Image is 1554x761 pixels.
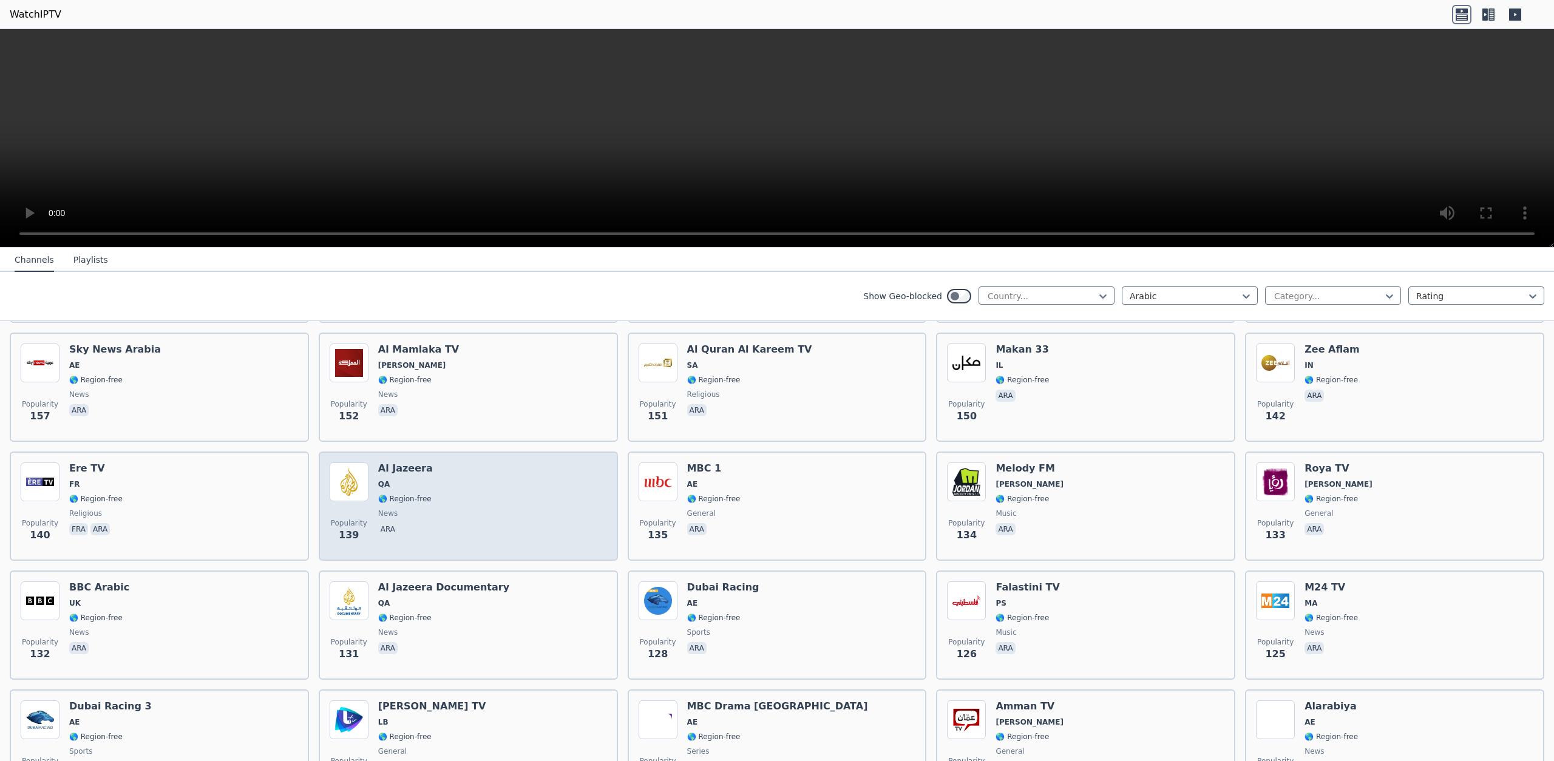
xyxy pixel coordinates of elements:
[640,399,676,409] span: Popularity
[21,462,59,501] img: Ere TV
[996,479,1064,489] span: [PERSON_NAME]
[378,523,398,535] p: ara
[69,523,88,535] p: fra
[947,581,986,620] img: Falastini TV
[1305,462,1372,475] h6: Roya TV
[996,343,1049,356] h6: Makan 33
[339,528,359,543] span: 139
[69,462,123,475] h6: Ere TV
[1305,479,1372,489] span: [PERSON_NAME]
[687,360,698,370] span: SA
[10,7,61,22] a: WatchIPTV
[90,523,110,535] p: ara
[648,409,668,424] span: 151
[30,409,50,424] span: 157
[378,700,486,712] h6: [PERSON_NAME] TV
[330,462,368,501] img: Al Jazeera
[1256,581,1295,620] img: M24 TV
[1257,518,1294,528] span: Popularity
[331,399,367,409] span: Popularity
[1305,360,1314,370] span: IN
[687,509,716,518] span: general
[69,404,89,416] p: ara
[330,700,368,739] img: Lana TV
[1265,647,1285,661] span: 125
[22,518,58,528] span: Popularity
[1265,409,1285,424] span: 142
[378,746,407,756] span: general
[863,290,942,302] label: Show Geo-blocked
[947,462,986,501] img: Melody FM
[996,642,1015,654] p: ara
[1305,343,1360,356] h6: Zee Aflam
[69,717,80,727] span: AE
[378,494,432,504] span: 🌎 Region-free
[687,732,741,742] span: 🌎 Region-free
[639,700,677,739] img: MBC Drama USA
[378,642,398,654] p: ara
[687,523,707,535] p: ara
[1305,700,1358,712] h6: Alarabiya
[331,518,367,528] span: Popularity
[687,343,812,356] h6: Al Quran Al Kareem TV
[69,746,92,756] span: sports
[69,732,123,742] span: 🌎 Region-free
[1265,528,1285,543] span: 133
[996,494,1049,504] span: 🌎 Region-free
[69,390,89,399] span: news
[69,509,102,518] span: religious
[996,746,1024,756] span: general
[1305,717,1315,727] span: AE
[378,717,388,727] span: LB
[957,647,977,661] span: 126
[640,518,676,528] span: Popularity
[331,637,367,647] span: Popularity
[996,375,1049,385] span: 🌎 Region-free
[378,343,459,356] h6: Al Mamlaka TV
[69,581,129,594] h6: BBC Arabic
[1305,581,1358,594] h6: M24 TV
[22,637,58,647] span: Popularity
[947,343,986,382] img: Makan 33
[73,249,108,272] button: Playlists
[996,627,1016,637] span: music
[378,732,432,742] span: 🌎 Region-free
[996,360,1003,370] span: IL
[996,717,1064,727] span: [PERSON_NAME]
[1305,523,1324,535] p: ara
[1305,746,1324,756] span: news
[330,581,368,620] img: Al Jazeera Documentary
[948,518,985,528] span: Popularity
[378,462,433,475] h6: Al Jazeera
[1305,613,1358,623] span: 🌎 Region-free
[687,613,741,623] span: 🌎 Region-free
[996,581,1059,594] h6: Falastini TV
[21,581,59,620] img: BBC Arabic
[687,494,741,504] span: 🌎 Region-free
[15,249,54,272] button: Channels
[30,528,50,543] span: 140
[69,642,89,654] p: ara
[339,647,359,661] span: 131
[687,479,697,489] span: AE
[639,581,677,620] img: Dubai Racing
[648,647,668,661] span: 128
[69,613,123,623] span: 🌎 Region-free
[378,627,398,637] span: news
[1305,494,1358,504] span: 🌎 Region-free
[330,343,368,382] img: Al Mamlaka TV
[687,375,741,385] span: 🌎 Region-free
[948,399,985,409] span: Popularity
[69,343,161,356] h6: Sky News Arabia
[378,613,432,623] span: 🌎 Region-free
[687,717,697,727] span: AE
[639,343,677,382] img: Al Quran Al Kareem TV
[21,700,59,739] img: Dubai Racing 3
[1305,375,1358,385] span: 🌎 Region-free
[1257,637,1294,647] span: Popularity
[378,390,398,399] span: news
[1305,598,1317,608] span: MA
[687,390,720,399] span: religious
[30,647,50,661] span: 132
[1305,732,1358,742] span: 🌎 Region-free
